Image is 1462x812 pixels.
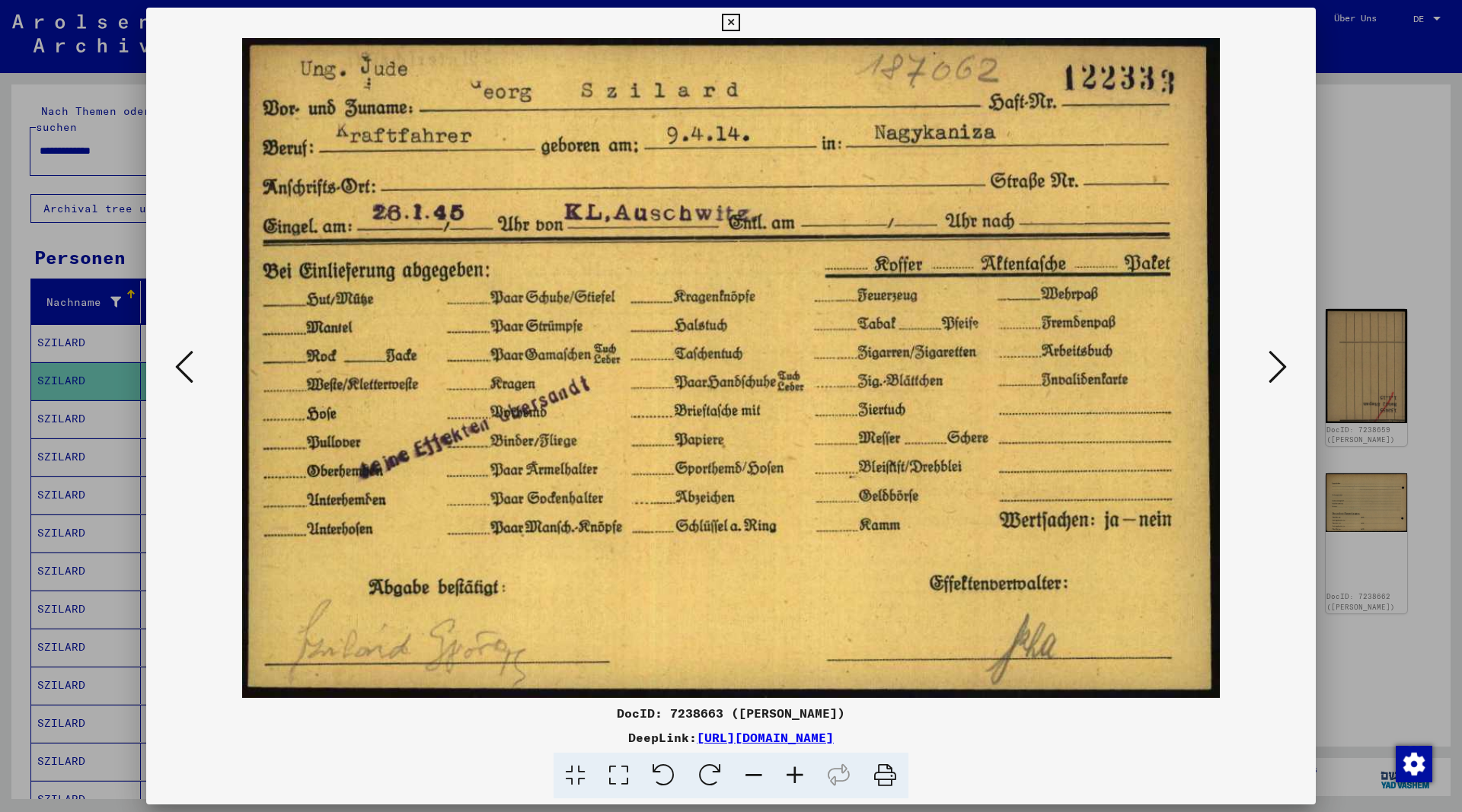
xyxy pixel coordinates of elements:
[146,704,1316,722] div: DocID: 7238663 ([PERSON_NAME])
[198,38,1264,698] img: 001.jpg
[1396,746,1432,782] img: Zustimmung ändern
[1395,745,1432,782] div: Zustimmung ändern
[146,728,1316,747] div: DeepLink:
[697,730,834,745] a: [URL][DOMAIN_NAME]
